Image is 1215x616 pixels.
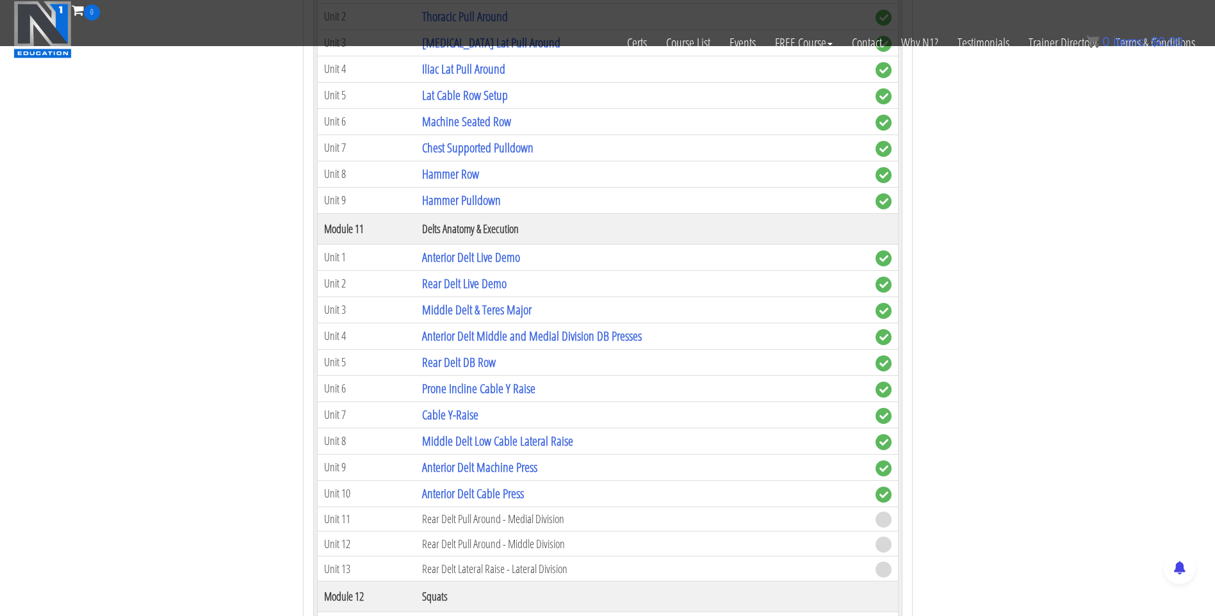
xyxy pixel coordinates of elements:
[317,507,416,531] td: Unit 11
[765,20,842,65] a: FREE Course
[1106,20,1205,65] a: Terms & Conditions
[656,20,720,65] a: Course List
[422,458,537,476] a: Anterior Delt Machine Press
[317,323,416,349] td: Unit 4
[317,161,416,187] td: Unit 8
[842,20,892,65] a: Contact
[422,165,479,182] a: Hammer Row
[876,487,892,503] span: complete
[876,460,892,476] span: complete
[422,275,507,292] a: Rear Delt Live Demo
[422,380,535,397] a: Prone Incline Cable Y Raise
[317,187,416,213] td: Unit 9
[876,250,892,266] span: complete
[422,327,642,344] a: Anterior Delt Middle and Medial Division DB Presses
[317,401,416,428] td: Unit 7
[422,301,532,318] a: Middle Delt & Teres Major
[416,531,868,556] td: Rear Delt Pull Around - Middle Division
[317,296,416,323] td: Unit 3
[422,485,524,502] a: Anterior Delt Cable Press
[317,108,416,134] td: Unit 6
[1086,35,1099,48] img: icon11.png
[720,20,765,65] a: Events
[1102,35,1109,49] span: 0
[317,454,416,480] td: Unit 9
[876,115,892,131] span: complete
[317,82,416,108] td: Unit 5
[876,167,892,183] span: complete
[876,434,892,450] span: complete
[1113,35,1147,49] span: items:
[317,349,416,375] td: Unit 5
[876,88,892,104] span: complete
[876,277,892,293] span: complete
[876,382,892,398] span: complete
[876,141,892,157] span: complete
[317,581,416,612] th: Module 12
[876,329,892,345] span: complete
[892,20,948,65] a: Why N1?
[876,355,892,371] span: complete
[317,428,416,454] td: Unit 8
[1086,35,1183,49] a: 0 items: $0.00
[1019,20,1106,65] a: Trainer Directory
[422,60,505,77] a: Iliac Lat Pull Around
[876,408,892,424] span: complete
[317,375,416,401] td: Unit 6
[617,20,656,65] a: Certs
[317,556,416,581] td: Unit 13
[422,432,573,450] a: Middle Delt Low Cable Lateral Raise
[422,139,534,156] a: Chest Supported Pulldown
[84,4,100,20] span: 0
[416,507,868,531] td: Rear Delt Pull Around - Medial Division
[317,244,416,270] td: Unit 1
[416,213,868,244] th: Delts Anatomy & Execution
[72,1,100,19] a: 0
[317,480,416,507] td: Unit 10
[876,193,892,209] span: complete
[416,581,868,612] th: Squats
[948,20,1019,65] a: Testimonials
[317,213,416,244] th: Module 11
[317,134,416,161] td: Unit 7
[422,86,508,104] a: Lat Cable Row Setup
[1151,35,1183,49] bdi: 0.00
[422,113,511,130] a: Machine Seated Row
[13,1,72,58] img: n1-education
[422,406,478,423] a: Cable Y-Raise
[317,270,416,296] td: Unit 2
[1151,35,1158,49] span: $
[416,556,868,581] td: Rear Delt Lateral Raise - Lateral Division
[422,191,501,209] a: Hammer Pulldown
[422,353,496,371] a: Rear Delt DB Row
[876,62,892,78] span: complete
[317,531,416,556] td: Unit 12
[317,56,416,82] td: Unit 4
[876,303,892,319] span: complete
[422,248,520,266] a: Anterior Delt Live Demo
